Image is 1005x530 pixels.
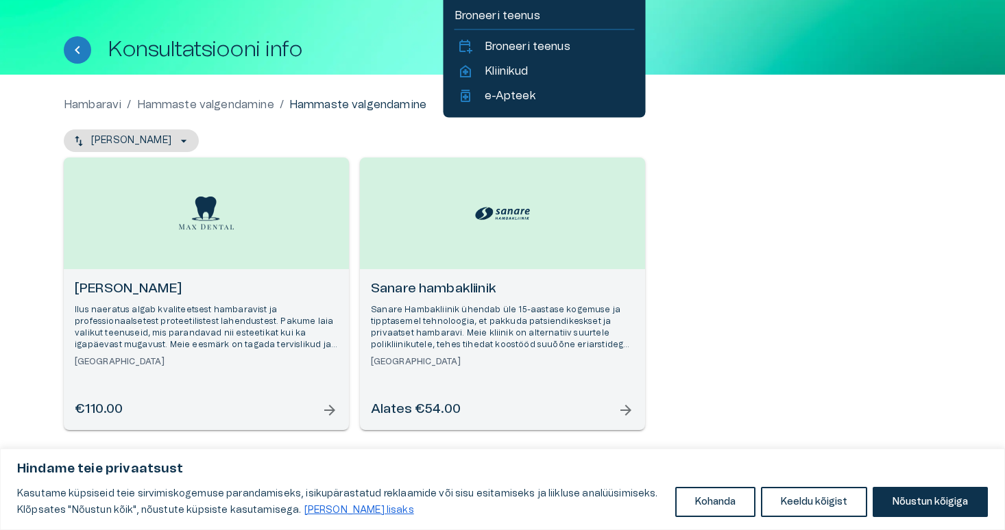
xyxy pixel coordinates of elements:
span: medication [457,88,474,104]
span: arrow_forward [618,402,634,418]
p: Ilus naeratus algab kvaliteetsest hambaravist ja professionaalsetest proteetilistest lahendustest... [75,304,338,351]
p: Sanare Hambakliinik ühendab üle 15-aastase kogemuse ja tipptasemel tehnoloogia, et pakkuda patsie... [371,304,634,351]
img: Sanare hambakliinik logo [475,203,530,223]
a: medicatione-Apteek [457,88,632,104]
p: Broneeri teenus [485,38,570,55]
p: [PERSON_NAME] [91,134,171,148]
p: / [127,97,131,113]
button: Tagasi [64,36,91,64]
h6: [PERSON_NAME] [75,280,338,299]
h6: €110.00 [75,401,123,419]
img: Max Dental logo [179,197,234,230]
p: Broneeri teenus [455,8,635,24]
a: calendar_add_onBroneeri teenus [457,38,632,55]
p: Hammaste valgendamine [289,97,426,113]
a: Hambaravi [64,97,121,113]
a: Open selected supplier available booking dates [64,157,349,430]
h6: [GEOGRAPHIC_DATA] [371,356,634,368]
p: e-Apteek [485,88,535,104]
p: Hindame teie privaatsust [17,461,988,477]
p: / [280,97,284,113]
button: Nõustun kõigiga [873,487,988,517]
span: arrow_forward [322,402,338,418]
h6: Alates €54.00 [371,401,461,419]
h6: Sanare hambakliinik [371,280,634,299]
span: calendar_add_on [457,38,474,55]
a: Open selected supplier available booking dates [360,157,645,430]
p: Kliinikud [485,63,528,79]
button: [PERSON_NAME] [64,129,199,152]
h6: [GEOGRAPHIC_DATA] [75,356,338,368]
a: home_healthKliinikud [457,63,632,79]
span: home_health [457,63,474,79]
a: Hammaste valgendamine [137,97,274,113]
button: Kohanda [675,487,755,517]
h1: Konsultatsiooni info [108,38,302,62]
span: Help [70,11,90,22]
button: Keeldu kõigist [761,487,867,517]
p: Kasutame küpsiseid teie sirvimiskogemuse parandamiseks, isikupärastatud reklaamide või sisu esita... [17,485,665,518]
a: Loe lisaks [304,505,415,516]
